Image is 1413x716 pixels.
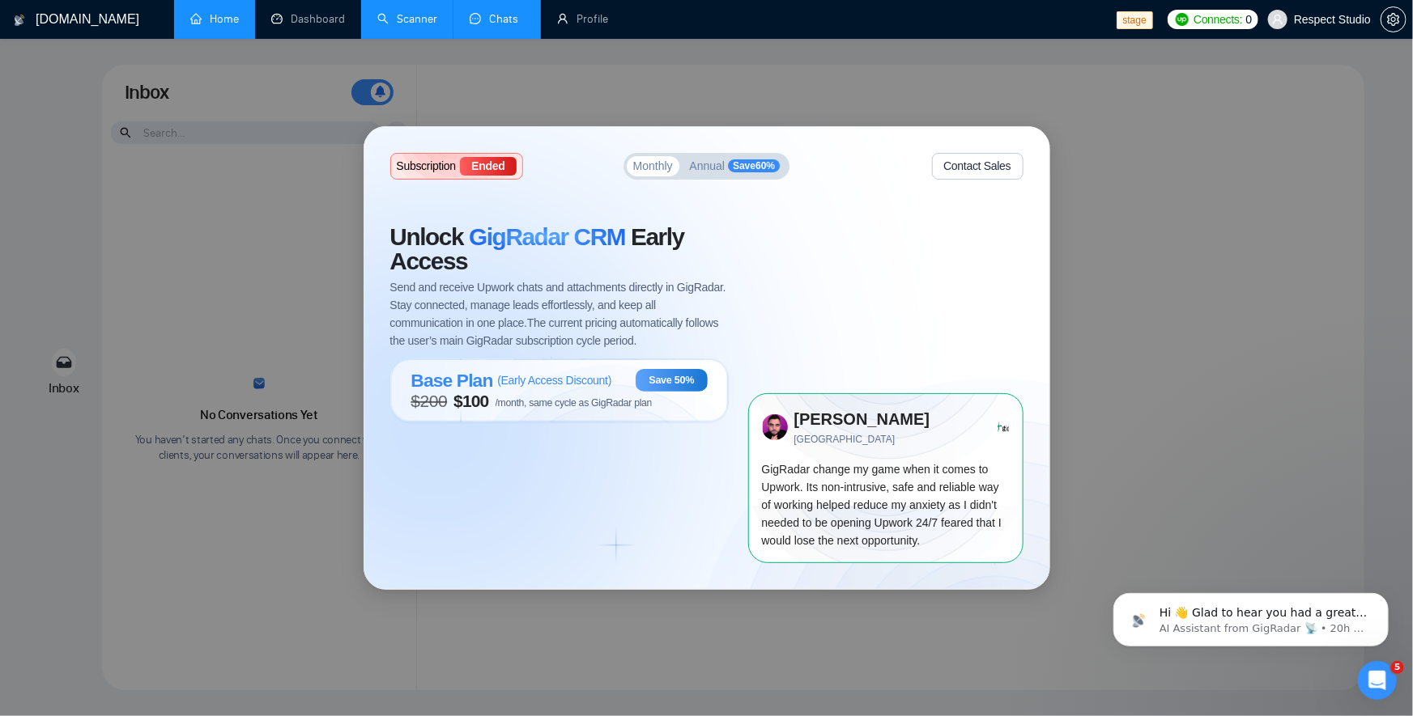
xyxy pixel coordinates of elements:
span: Hi 👋 Glad to hear you had a great experience with us! 🙌 ​ Could you spare 20 seconds to leave a r... [70,47,279,172]
button: AnnualSave60% [683,156,787,176]
span: Monthly [633,160,673,172]
span: $ 200 [411,392,448,411]
a: messageChats [470,12,525,26]
span: Annual [690,160,726,172]
img: upwork-logo.png [1176,13,1189,26]
a: dashboardDashboard [271,12,345,26]
a: setting [1381,13,1407,26]
a: searchScanner [377,12,437,26]
span: Connects: [1194,11,1242,28]
span: 5 [1391,661,1404,674]
img: Trust Pilot [998,422,1009,433]
button: Base Plan(Early Access Discount)Save 50%$200$100/month, same cycle as GigRadar plan [390,358,729,429]
span: user [1272,14,1283,25]
span: Subscription [397,160,456,172]
p: Message from AI Assistant from GigRadar 📡, sent 20h ago [70,62,279,77]
strong: [PERSON_NAME] [794,410,930,428]
span: [GEOGRAPHIC_DATA] [794,432,997,447]
span: GigRadar CRM [469,223,625,250]
span: ( Early Access Discount ) [497,374,611,387]
span: Unlock Early Access [390,225,729,273]
img: logo [14,7,25,33]
span: /month, same cycle as GigRadar plan [496,397,653,409]
iframe: Intercom live chat [1358,661,1397,700]
a: userProfile [557,12,608,26]
img: 73x73.png [763,414,789,440]
button: Contact Sales [932,153,1024,180]
span: Save 60 % [728,159,780,172]
span: 0 [1246,11,1253,28]
span: Save 50% [649,374,694,387]
button: Monthly [627,156,679,176]
span: Send and receive Upwork chats and attachments directly in GigRadar. Stay connected, manage leads ... [390,278,729,350]
span: setting [1381,13,1406,26]
span: stage [1117,11,1153,29]
button: setting [1381,6,1407,32]
span: GigRadar change my game when it comes to Upwork. Its non-intrusive, safe and reliable way of work... [762,463,1002,547]
div: Ended [460,157,516,176]
span: $ 100 [453,392,488,411]
a: homeHome [190,12,239,26]
span: Base Plan [411,370,493,392]
iframe: Intercom notifications message [1089,559,1413,672]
